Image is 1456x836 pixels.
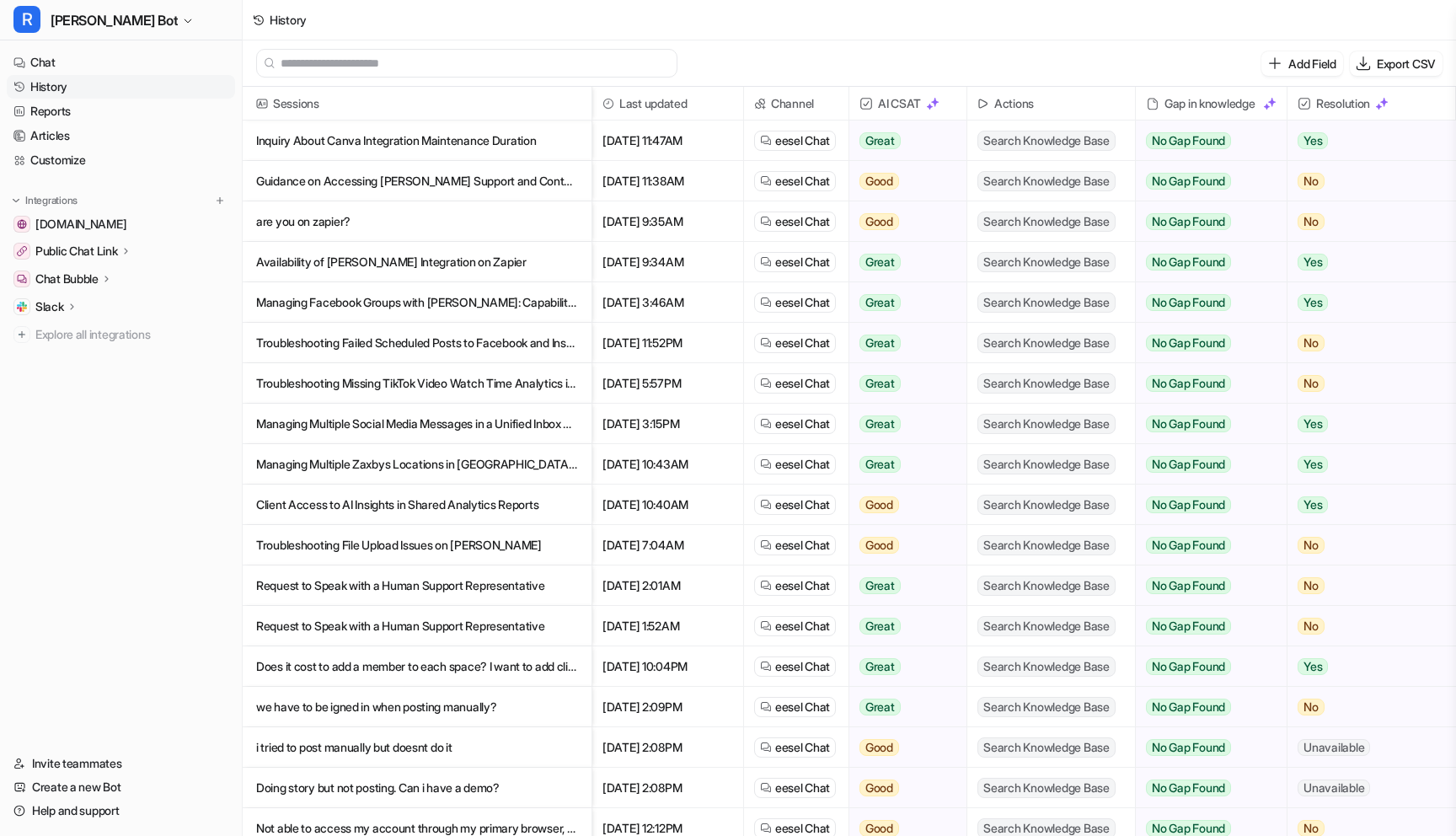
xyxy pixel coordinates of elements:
[760,537,830,554] a: eesel Chat
[1136,485,1274,525] button: No Gap Found
[1146,780,1231,796] span: No Gap Found
[775,537,830,554] span: eesel Chat
[1146,618,1231,635] span: No Gap Found
[1298,496,1328,513] span: Yes
[256,201,578,242] p: are you on zapier?
[214,195,226,206] img: menu_add.svg
[1350,51,1443,76] button: Export CSV
[775,415,830,432] span: eesel Chat
[760,661,772,673] img: eeselChat
[1298,335,1325,351] span: No
[849,525,956,565] button: Good
[35,271,99,287] p: Chat Bubble
[977,778,1116,798] span: Search Knowledge Base
[977,333,1116,353] span: Search Knowledge Base
[599,606,736,646] span: [DATE] 1:52AM
[1136,404,1274,444] button: No Gap Found
[775,699,830,715] span: eesel Chat
[1146,456,1231,473] span: No Gap Found
[1136,444,1274,485] button: No Gap Found
[1287,687,1442,727] button: No
[7,51,235,74] a: Chat
[1298,456,1328,473] span: Yes
[977,495,1116,515] span: Search Knowledge Base
[760,618,830,635] a: eesel Chat
[7,148,235,172] a: Customize
[849,646,956,687] button: Great
[17,274,27,284] img: Chat Bubble
[760,699,830,715] a: eesel Chat
[599,768,736,808] span: [DATE] 2:08PM
[1298,658,1328,675] span: Yes
[760,135,772,147] img: eeselChat
[760,620,772,632] img: eeselChat
[35,298,64,315] p: Slack
[1298,577,1325,594] span: No
[1298,739,1370,756] span: Unavailable
[859,780,899,796] span: Good
[599,727,736,768] span: [DATE] 2:08PM
[1146,658,1231,675] span: No Gap Found
[1287,525,1442,565] button: No
[1298,415,1328,432] span: Yes
[775,254,830,271] span: eesel Chat
[256,646,578,687] p: Does it cost to add a member to each space? I want to add clients so they can contribute to the c...
[1136,525,1274,565] button: No Gap Found
[51,8,178,32] span: [PERSON_NAME] Bot
[760,577,830,594] a: eesel Chat
[1287,242,1442,282] button: Yes
[849,323,956,363] button: Great
[599,646,736,687] span: [DATE] 10:04PM
[1298,699,1325,715] span: No
[977,656,1116,677] span: Search Knowledge Base
[17,246,27,256] img: Public Chat Link
[775,335,830,351] span: eesel Chat
[1136,201,1274,242] button: No Gap Found
[1136,606,1274,646] button: No Gap Found
[1287,485,1442,525] button: Yes
[760,294,830,311] a: eesel Chat
[760,658,830,675] a: eesel Chat
[13,326,30,343] img: explore all integrations
[599,161,736,201] span: [DATE] 11:38AM
[599,201,736,242] span: [DATE] 9:35AM
[270,11,307,29] div: History
[849,565,956,606] button: Great
[1136,768,1274,808] button: No Gap Found
[599,444,736,485] span: [DATE] 10:43AM
[7,75,235,99] a: History
[256,727,578,768] p: i tried to post manually but doesnt do it
[775,739,830,756] span: eesel Chat
[1136,282,1274,323] button: No Gap Found
[760,337,772,349] img: eeselChat
[977,292,1116,313] span: Search Knowledge Base
[7,752,235,775] a: Invite teammates
[760,496,830,513] a: eesel Chat
[1136,161,1274,201] button: No Gap Found
[760,335,830,351] a: eesel Chat
[1298,780,1370,796] span: Unavailable
[859,699,901,715] span: Great
[1146,132,1231,149] span: No Gap Found
[1298,254,1328,271] span: Yes
[1146,294,1231,311] span: No Gap Found
[7,99,235,123] a: Reports
[977,252,1116,272] span: Search Knowledge Base
[859,456,901,473] span: Great
[1146,335,1231,351] span: No Gap Found
[1298,173,1325,190] span: No
[599,282,736,323] span: [DATE] 3:46AM
[1377,55,1436,72] p: Export CSV
[7,775,235,799] a: Create a new Bot
[977,454,1116,474] span: Search Knowledge Base
[849,121,956,161] button: Great
[859,658,901,675] span: Great
[256,404,578,444] p: Managing Multiple Social Media Messages in a Unified Inbox with [PERSON_NAME]
[256,687,578,727] p: we have to be igned in when posting manually?
[1287,404,1442,444] button: Yes
[760,297,772,308] img: eeselChat
[256,323,578,363] p: Troubleshooting Failed Scheduled Posts to Facebook and Instagram
[775,375,830,392] span: eesel Chat
[1287,363,1442,404] button: No
[599,687,736,727] span: [DATE] 2:09PM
